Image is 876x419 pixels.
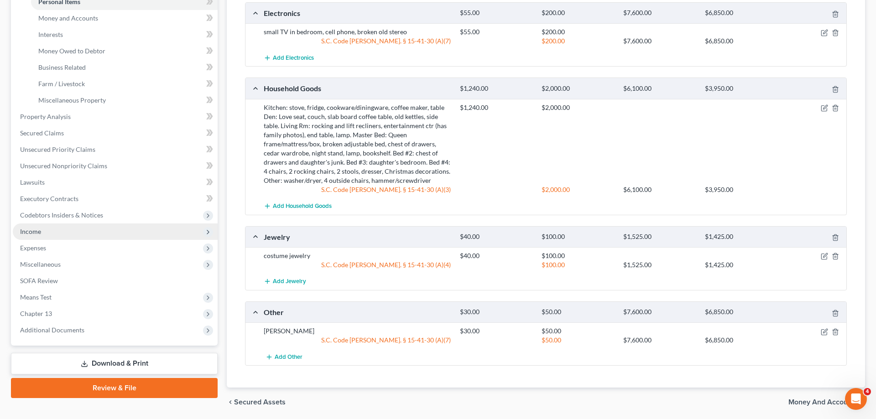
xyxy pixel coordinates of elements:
div: $6,850.00 [700,336,782,345]
div: $1,425.00 [700,233,782,241]
span: Additional Documents [20,326,84,334]
div: S.C. Code [PERSON_NAME]. § 15-41-30 (A)(7) [259,36,455,46]
div: $7,600.00 [619,9,700,17]
div: $55.00 [455,9,537,17]
span: Money Owed to Debtor [38,47,105,55]
a: Lawsuits [13,174,218,191]
div: $7,600.00 [619,308,700,316]
span: Business Related [38,63,86,71]
div: small TV in bedroom, cell phone, broken old stereo [259,27,455,36]
div: $6,100.00 [619,185,700,194]
span: Farm / Livestock [38,80,85,88]
span: Unsecured Priority Claims [20,145,95,153]
a: Money Owed to Debtor [31,43,218,59]
span: Add Other [275,353,302,361]
span: Add Jewelry [273,278,306,285]
span: Income [20,228,41,235]
div: $6,850.00 [700,308,782,316]
div: $7,600.00 [619,336,700,345]
div: $200.00 [537,27,619,36]
div: $100.00 [537,233,619,241]
a: Unsecured Priority Claims [13,141,218,158]
div: $200.00 [537,9,619,17]
span: Codebtors Insiders & Notices [20,211,103,219]
a: Interests [31,26,218,43]
div: $30.00 [455,326,537,336]
div: $3,950.00 [700,185,782,194]
div: Kitchen: stove, fridge, cookware/diningware, coffee maker, table Den: Love seat, couch, slab boar... [259,103,455,185]
a: Executory Contracts [13,191,218,207]
span: Chapter 13 [20,310,52,317]
div: Household Goods [259,83,455,93]
div: $7,600.00 [619,36,700,46]
a: Unsecured Nonpriority Claims [13,158,218,174]
span: Money and Accounts [38,14,98,22]
div: [PERSON_NAME] [259,326,455,336]
div: Other [259,307,455,317]
button: Add Electronics [264,49,314,66]
div: costume jewelry [259,251,455,260]
span: Miscellaneous [20,260,61,268]
iframe: Intercom live chat [845,388,867,410]
button: Add Household Goods [264,198,332,215]
a: SOFA Review [13,273,218,289]
span: Means Test [20,293,52,301]
span: Add Electronics [273,54,314,62]
div: $100.00 [537,260,619,269]
button: Add Jewelry [264,273,306,290]
div: $100.00 [537,251,619,260]
div: $3,950.00 [700,84,782,93]
div: $40.00 [455,233,537,241]
div: $1,425.00 [700,260,782,269]
span: Executory Contracts [20,195,78,202]
div: $1,525.00 [619,233,700,241]
div: $30.00 [455,308,537,316]
span: Unsecured Nonpriority Claims [20,162,107,170]
span: 4 [864,388,871,395]
a: Money and Accounts [31,10,218,26]
div: $50.00 [537,326,619,336]
div: $2,000.00 [537,84,619,93]
div: $50.00 [537,336,619,345]
a: Property Analysis [13,109,218,125]
div: $40.00 [455,251,537,260]
div: $1,240.00 [455,103,537,112]
div: S.C. Code [PERSON_NAME]. § 15-41-30 (A)(4) [259,260,455,269]
a: Review & File [11,378,218,398]
span: SOFA Review [20,277,58,285]
a: Farm / Livestock [31,76,218,92]
a: Download & Print [11,353,218,374]
div: $6,850.00 [700,36,782,46]
div: $2,000.00 [537,185,619,194]
span: Interests [38,31,63,38]
span: Property Analysis [20,113,71,120]
button: Money and Accounts chevron_right [788,398,865,406]
i: chevron_left [227,398,234,406]
div: $50.00 [537,308,619,316]
button: chevron_left Secured Assets [227,398,286,406]
div: Jewelry [259,232,455,242]
div: $2,000.00 [537,103,619,112]
span: Add Household Goods [273,202,332,210]
div: $200.00 [537,36,619,46]
div: $1,240.00 [455,84,537,93]
div: S.C. Code [PERSON_NAME]. § 15-41-30 (A)(3) [259,185,455,194]
span: Miscellaneous Property [38,96,106,104]
a: Business Related [31,59,218,76]
span: Expenses [20,244,46,252]
div: $6,100.00 [619,84,700,93]
span: Secured Claims [20,129,64,137]
span: Money and Accounts [788,398,858,406]
a: Miscellaneous Property [31,92,218,109]
span: Lawsuits [20,178,45,186]
div: S.C. Code [PERSON_NAME]. § 15-41-30 (A)(7) [259,336,455,345]
div: $6,850.00 [700,9,782,17]
div: Electronics [259,8,455,18]
span: Secured Assets [234,398,286,406]
button: Add Other [264,348,304,365]
div: $1,525.00 [619,260,700,269]
a: Secured Claims [13,125,218,141]
div: $55.00 [455,27,537,36]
